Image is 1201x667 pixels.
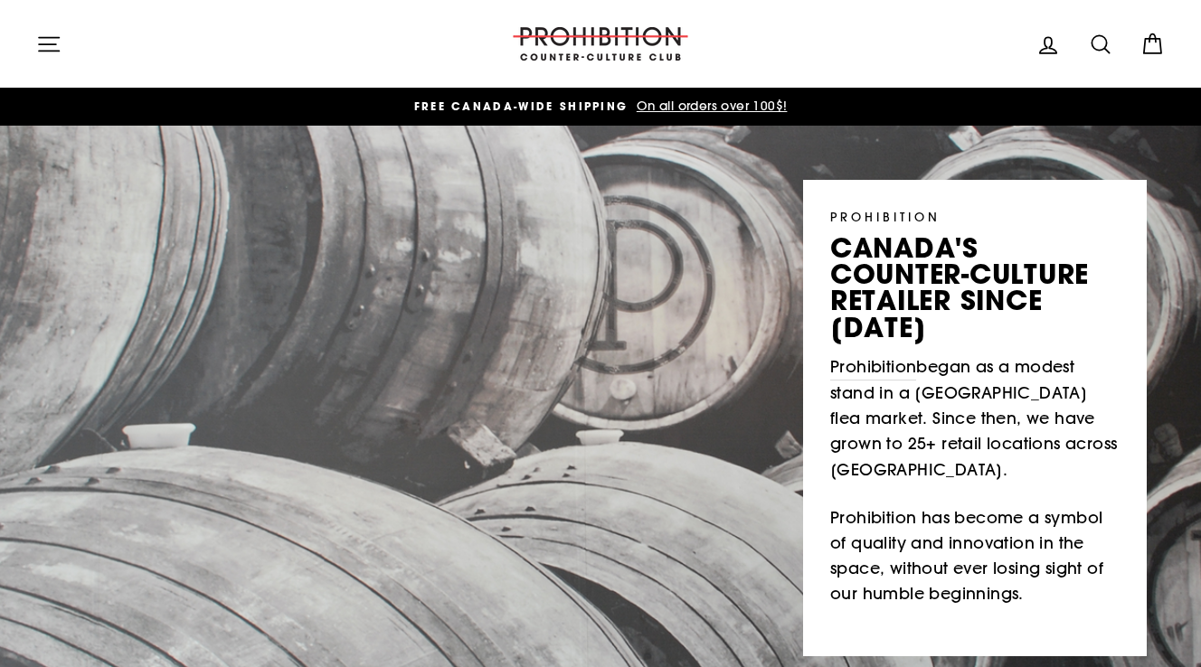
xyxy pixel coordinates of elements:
p: PROHIBITION [830,207,1120,226]
span: On all orders over 100$! [632,98,788,114]
img: PROHIBITION COUNTER-CULTURE CLUB [510,27,691,61]
a: FREE CANADA-WIDE SHIPPING On all orders over 100$! [41,97,1160,117]
p: began as a modest stand in a [GEOGRAPHIC_DATA] flea market. Since then, we have grown to 25+ reta... [830,354,1120,483]
p: Prohibition has become a symbol of quality and innovation in the space, without ever losing sight... [830,505,1120,607]
a: Prohibition [830,354,916,380]
p: canada's counter-culture retailer since [DATE] [830,235,1120,341]
span: FREE CANADA-WIDE SHIPPING [414,99,629,114]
